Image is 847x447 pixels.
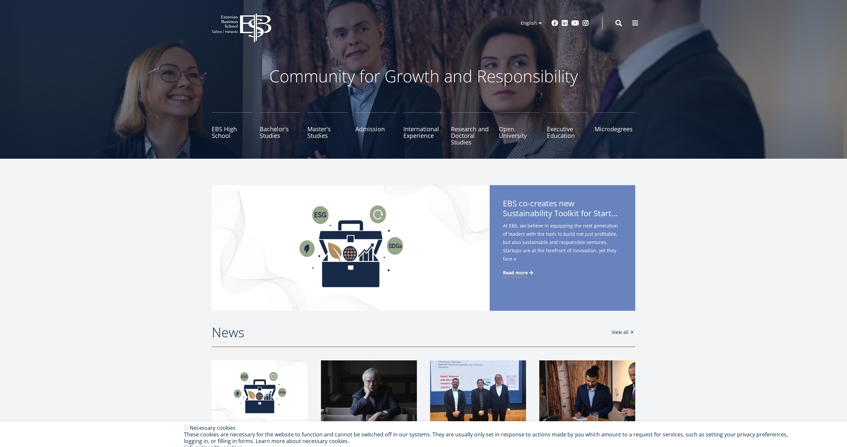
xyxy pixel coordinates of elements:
p: Community for Growth and Responsibility [248,66,599,86]
img: img [430,360,526,427]
a: Admission [355,112,396,145]
a: Open University [499,112,540,145]
div: These cookies are necessary for the website to function and cannot be switched off in our systems... [184,431,794,444]
a: EBS High School [212,112,252,145]
a: Bachelor's Studies [260,112,300,145]
a: International Experience [403,112,444,145]
a: Executive Education [547,112,588,145]
a: Microdegrees [595,112,635,145]
span: At EBS, we believe in equipping the next generation of leaders with the tools to build not just p... [503,222,622,273]
a: Read more [503,269,534,276]
img: a [539,360,635,427]
a: Research and Doctoral Studies [451,112,492,145]
img: Startup toolkit image [212,360,308,427]
a: Youtube [571,20,579,26]
span: Read more [503,269,528,276]
a: View all [612,329,635,336]
img: Startup toolkit image [212,185,490,311]
a: Master's Studies [307,112,348,145]
h2: News [212,324,605,341]
label: Necessary cookies [190,424,236,431]
a: Instagram [582,20,589,26]
a: Facebook [552,20,558,26]
span: Sustainability Toolkit for Startups [503,208,622,218]
a: Linkedin [561,20,568,26]
img: a [321,360,417,427]
span: EBS co-creates new [503,198,622,220]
